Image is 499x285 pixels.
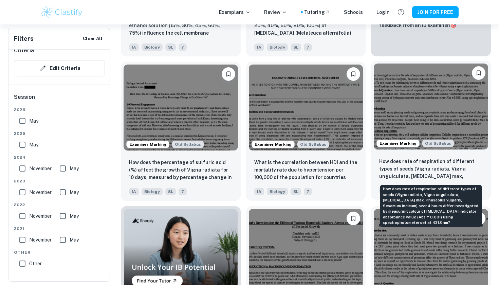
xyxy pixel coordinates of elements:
span: Biology [267,188,288,195]
a: Examiner MarkingStarting from the May 2025 session, the Biology IA requirements have changed. It'... [121,62,241,200]
button: JOIN FOR FREE [412,6,459,18]
button: Help and Feedback [395,6,407,18]
span: SL [291,188,301,195]
p: What is the effect of the concentration (0%, 20%, 40%, 60%, 80%, 100%) of tea tree (Melaleuca alt... [254,14,358,37]
span: Biology [142,188,163,195]
img: Biology IA example thumbnail: What is the correlation between HDI and [249,65,363,150]
span: Biology [142,43,163,51]
h6: Filters [14,34,34,43]
span: May [70,236,79,244]
img: Clastify logo [40,5,84,19]
button: Please log in to bookmark exemplars [472,66,485,80]
h6: Criteria [14,47,34,55]
span: SL [165,43,176,51]
span: IA [129,43,139,51]
a: Login [376,8,390,16]
span: May [70,189,79,196]
span: November [29,189,52,196]
p: Review [264,8,287,16]
span: IA [254,43,264,51]
span: 2025 [14,130,105,137]
span: November [29,236,52,244]
span: 2026 [14,107,105,113]
span: 2024 [14,154,105,160]
span: May [29,117,38,125]
span: May [29,141,38,148]
span: Examiner Marking [377,140,419,146]
span: 🎯 [450,22,456,28]
p: Exemplars [219,8,251,16]
span: November [29,165,52,172]
p: How does the percentage of sulfuric acid (%) affect the growth of Vigna radiata for 10 days, meas... [129,159,233,182]
span: 7 [179,43,187,51]
button: Edit Criteria [14,60,105,76]
span: Old Syllabus [172,141,204,148]
span: Other [14,249,105,255]
span: SL [291,43,301,51]
span: Old Syllabus [422,140,454,147]
img: Biology IA example thumbnail: How does rate of respiration of differen [374,64,488,149]
span: 7 [304,188,312,195]
p: How does the concentration of 50ml of ethanol solution (15%, 30%, 45%, 60%, 75%) influence the ce... [129,14,233,37]
span: IA [254,188,264,195]
span: May [70,212,79,220]
span: Other [29,260,42,267]
span: Biology [267,43,288,51]
span: SL [165,188,176,195]
div: How does rate of respiration of different types of seeds (Vigna radiata, Vigna unguiculata, [MEDI... [380,185,482,227]
button: Please log in to bookmark exemplars [222,67,235,81]
div: Starting from the May 2025 session, the Biology IA requirements have changed. It's OK to refer to... [422,140,454,147]
a: Examiner MarkingStarting from the May 2025 session, the Biology IA requirements have changed. It'... [371,62,491,200]
span: May [70,165,79,172]
span: 2021 [14,226,105,232]
div: Starting from the May 2025 session, the Biology IA requirements have changed. It's OK to refer to... [297,141,329,148]
button: Please log in to bookmark exemplars [347,67,360,81]
button: Please log in to bookmark exemplars [347,212,360,225]
div: Starting from the May 2025 session, the Biology IA requirements have changed. It's OK to refer to... [172,141,204,148]
h6: Session [14,93,105,107]
span: 7 [304,43,312,51]
p: What is the correlation between HDI and the mortality rate due to hypertension per 100,000 of the... [254,159,358,182]
a: Examiner MarkingStarting from the May 2025 session, the Biology IA requirements have changed. It'... [246,62,366,200]
span: Examiner Marking [127,141,169,147]
img: Biology IA example thumbnail: How does the percentage of sulfuric acid [124,65,238,150]
p: How does rate of respiration of different types of seeds (Vigna radiata, Vigna unguiculata, Glyci... [379,158,483,181]
a: Schools [344,8,363,16]
span: Examiner Marking [252,141,294,147]
span: Old Syllabus [297,141,329,148]
span: IA [129,188,139,195]
span: 2022 [14,202,105,208]
button: Clear All [81,34,104,44]
a: Tutoring [304,8,330,16]
span: November [29,212,52,220]
span: 7 [179,188,187,195]
span: 2023 [14,178,105,184]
